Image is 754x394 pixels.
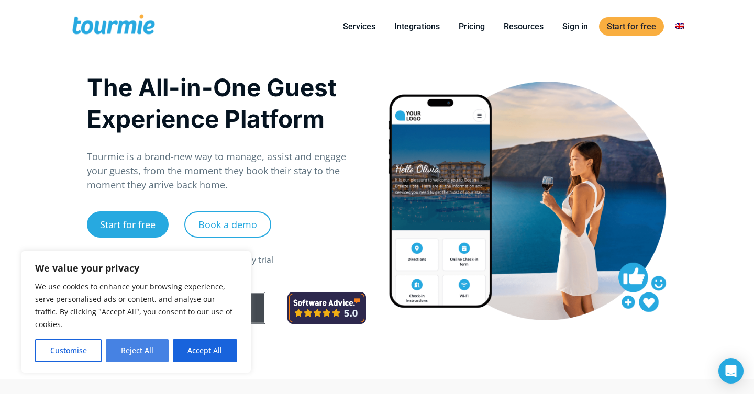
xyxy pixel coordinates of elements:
[451,20,493,33] a: Pricing
[35,280,237,331] p: We use cookies to enhance your browsing experience, serve personalised ads or content, and analys...
[718,358,744,384] div: Open Intercom Messenger
[87,211,169,238] a: Start for free
[87,72,366,134] h1: The All-in-One Guest Experience Platform
[35,262,237,274] p: We value your privacy
[35,339,102,362] button: Customise
[173,339,237,362] button: Accept All
[599,17,664,36] a: Start for free
[106,339,168,362] button: Reject All
[335,20,383,33] a: Services
[87,150,366,192] p: Tourmie is a brand-new way to manage, assist and engage your guests, from the moment they book th...
[386,20,448,33] a: Integrations
[184,211,271,238] a: Book a demo
[496,20,551,33] a: Resources
[555,20,596,33] a: Sign in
